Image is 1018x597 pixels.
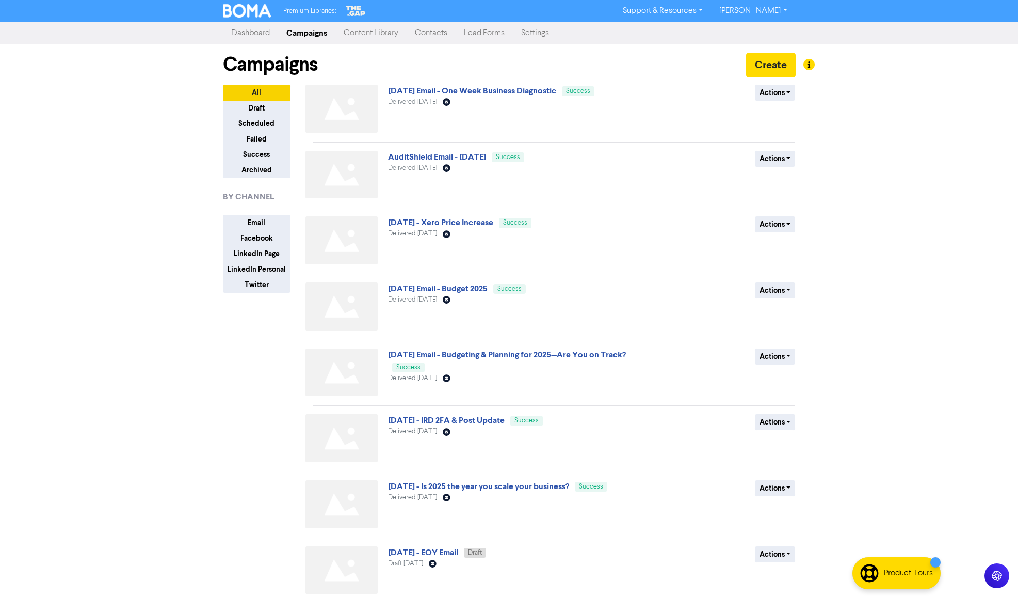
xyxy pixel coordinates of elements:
a: Contacts [407,23,456,43]
h1: Campaigns [223,53,318,76]
a: AuditShield Email - [DATE] [388,152,486,162]
button: Scheduled [223,116,290,132]
a: Lead Forms [456,23,513,43]
a: [DATE] - Xero Price Increase [388,217,493,228]
button: Success [223,147,290,163]
button: Actions [755,151,796,167]
span: Success [566,88,590,95]
img: Not found [305,480,378,528]
button: Draft [223,100,290,116]
img: Not found [305,85,378,133]
img: Not found [305,349,378,397]
button: LinkedIn Personal [223,261,290,277]
span: Success [496,154,520,161]
a: Dashboard [223,23,278,43]
a: [DATE] - IRD 2FA & Post Update [388,415,505,426]
button: All [223,85,290,101]
button: Actions [755,216,796,232]
img: BOMA Logo [223,4,271,18]
img: Not found [305,282,378,331]
button: Create [746,53,796,77]
span: Draft [468,549,482,556]
button: Actions [755,546,796,562]
span: Success [514,417,539,424]
span: Delivered [DATE] [388,230,437,237]
span: Delivered [DATE] [388,99,437,105]
a: Campaigns [278,23,335,43]
span: Delivered [DATE] [388,296,437,303]
span: Success [503,219,527,226]
span: Delivered [DATE] [388,494,437,501]
iframe: Chat Widget [966,547,1018,597]
a: [PERSON_NAME] [711,3,795,19]
span: Success [579,483,603,490]
img: Not found [305,414,378,462]
a: [DATE] - EOY Email [388,547,458,558]
button: LinkedIn Page [223,246,290,262]
button: Actions [755,85,796,101]
img: The Gap [344,4,367,18]
button: Actions [755,282,796,298]
img: Not found [305,546,378,594]
button: Email [223,215,290,231]
span: Success [396,364,421,371]
img: Not found [305,216,378,264]
button: Twitter [223,277,290,293]
span: Delivered [DATE] [388,165,437,171]
a: Settings [513,23,557,43]
span: Success [497,286,522,292]
span: Delivered [DATE] [388,428,437,435]
button: Actions [755,414,796,430]
img: Not found [305,151,378,199]
button: Actions [755,349,796,365]
a: [DATE] - Is 2025 the year you scale your business? [388,481,569,492]
span: BY CHANNEL [223,191,274,203]
button: Archived [223,162,290,178]
a: Support & Resources [615,3,711,19]
button: Failed [223,131,290,147]
a: Content Library [335,23,407,43]
button: Actions [755,480,796,496]
span: Delivered [DATE] [388,375,437,382]
a: [DATE] Email - Budget 2025 [388,284,488,294]
button: Facebook [223,230,290,246]
span: Draft [DATE] [388,560,423,567]
a: [DATE] Email - One Week Business Diagnostic [388,86,556,96]
span: Premium Libraries: [283,8,336,14]
a: [DATE] Email - Budgeting & Planning for 2025—Are You on Track? [388,350,626,360]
